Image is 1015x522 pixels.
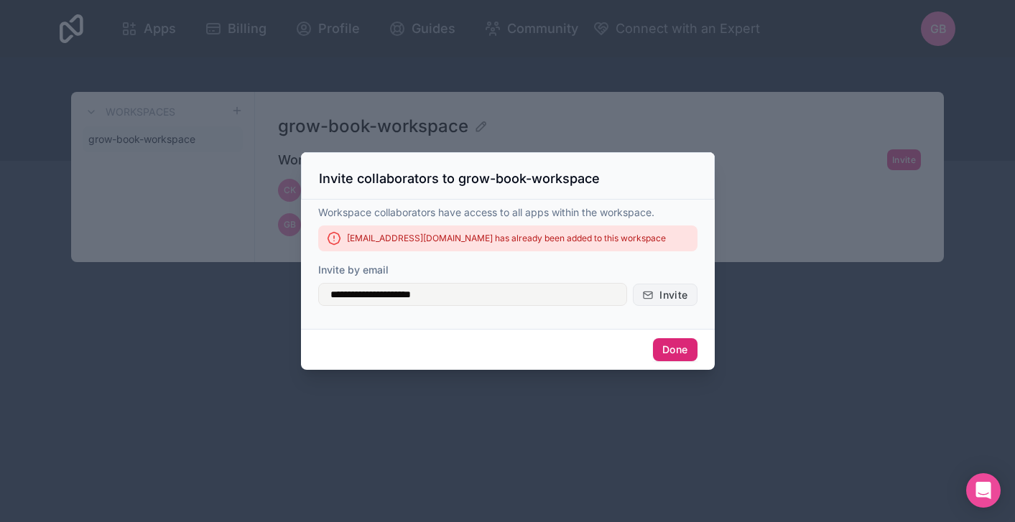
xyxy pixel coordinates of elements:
button: Invite [633,284,697,307]
p: [EMAIL_ADDRESS][DOMAIN_NAME] has already been added to this workspace [347,233,666,244]
p: Workspace collaborators have access to all apps within the workspace. [318,205,697,220]
h3: Invite collaborators to grow-book-workspace [319,170,600,187]
div: Open Intercom Messenger [966,473,1001,508]
label: Invite by email [318,263,389,277]
span: Invite [659,289,687,302]
button: Done [653,338,697,361]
